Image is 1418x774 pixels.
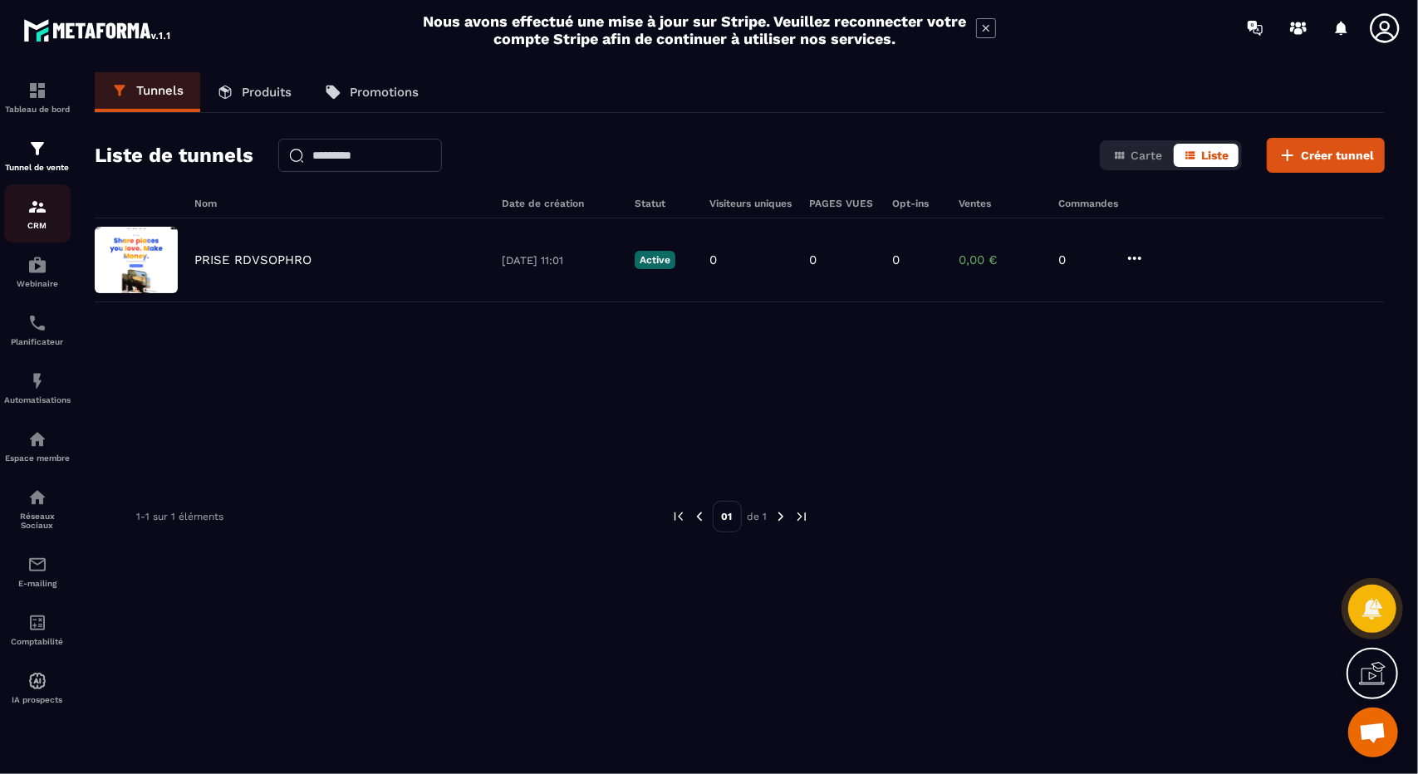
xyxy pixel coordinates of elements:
span: Carte [1131,149,1162,162]
p: 0 [709,252,717,267]
p: 01 [713,501,742,532]
p: Réseaux Sociaux [4,512,71,530]
a: schedulerschedulerPlanificateur [4,301,71,359]
a: social-networksocial-networkRéseaux Sociaux [4,475,71,542]
span: Liste [1201,149,1229,162]
a: Produits [200,72,308,112]
a: emailemailE-mailing [4,542,71,600]
h6: Opt-ins [892,198,942,209]
img: automations [27,371,47,391]
a: automationsautomationsWebinaire [4,242,71,301]
p: PRISE RDVSOPHRO [194,252,312,267]
p: 0,00 € [959,252,1042,267]
img: social-network [27,487,47,507]
a: automationsautomationsAutomatisations [4,359,71,417]
a: formationformationTableau de bord [4,68,71,126]
p: 0 [892,252,900,267]
a: Promotions [308,72,435,112]
p: Espace membre [4,453,71,463]
a: accountantaccountantComptabilité [4,600,71,659]
span: Créer tunnel [1301,147,1374,164]
p: 0 [1058,252,1108,267]
p: [DATE] 11:01 [502,254,618,267]
p: 0 [809,252,817,267]
img: email [27,555,47,575]
h6: Ventes [959,198,1042,209]
button: Créer tunnel [1267,138,1385,173]
p: CRM [4,221,71,230]
h2: Nous avons effectué une mise à jour sur Stripe. Veuillez reconnecter votre compte Stripe afin de ... [423,12,968,47]
h6: Visiteurs uniques [709,198,792,209]
h6: Commandes [1058,198,1118,209]
h2: Liste de tunnels [95,139,253,172]
p: Planificateur [4,337,71,346]
p: Tunnels [136,83,184,98]
p: Webinaire [4,279,71,288]
h6: Date de création [502,198,618,209]
p: IA prospects [4,695,71,704]
button: Carte [1103,144,1172,167]
img: formation [27,139,47,159]
img: automations [27,429,47,449]
img: scheduler [27,313,47,333]
a: formationformationTunnel de vente [4,126,71,184]
p: Comptabilité [4,637,71,646]
p: Tunnel de vente [4,163,71,172]
h6: PAGES VUES [809,198,876,209]
img: automations [27,671,47,691]
img: accountant [27,613,47,633]
p: Automatisations [4,395,71,404]
h6: Statut [635,198,693,209]
img: next [794,509,809,524]
p: Tableau de bord [4,105,71,114]
p: Active [635,251,675,269]
p: E-mailing [4,579,71,588]
img: prev [692,509,707,524]
img: prev [671,509,686,524]
img: formation [27,81,47,100]
a: automationsautomationsEspace membre [4,417,71,475]
p: 1-1 sur 1 éléments [136,511,223,522]
a: formationformationCRM [4,184,71,242]
a: Ouvrir le chat [1348,708,1398,757]
img: next [773,509,788,524]
img: image [95,227,178,293]
p: Produits [242,85,292,100]
img: logo [23,15,173,45]
h6: Nom [194,198,485,209]
a: Tunnels [95,72,200,112]
img: automations [27,255,47,275]
p: de 1 [748,510,768,523]
p: Promotions [350,85,419,100]
img: formation [27,197,47,217]
button: Liste [1174,144,1239,167]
